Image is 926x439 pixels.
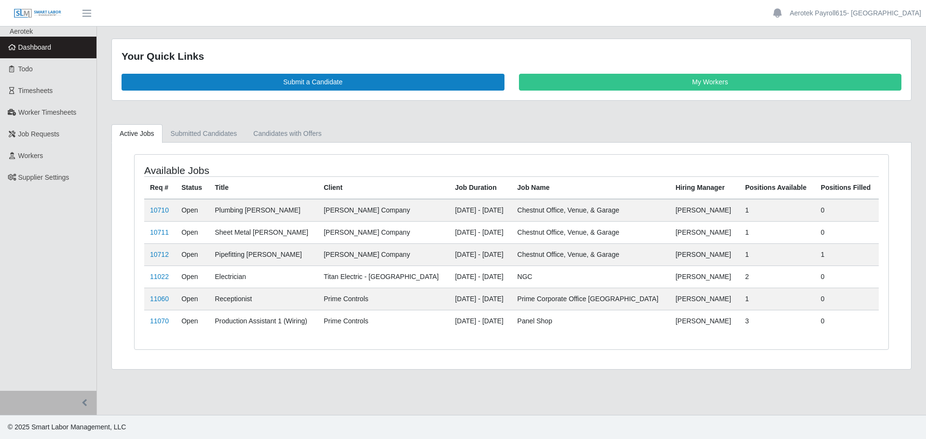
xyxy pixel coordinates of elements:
[512,221,670,243] td: Chestnut Office, Venue, & Garage
[318,221,449,243] td: [PERSON_NAME] Company
[144,176,176,199] th: Req #
[449,176,511,199] th: Job Duration
[318,310,449,332] td: Prime Controls
[318,199,449,222] td: [PERSON_NAME] Company
[150,295,169,303] a: 11060
[512,176,670,199] th: Job Name
[739,310,815,332] td: 3
[209,288,318,310] td: Receptionist
[670,243,739,266] td: [PERSON_NAME]
[670,266,739,288] td: [PERSON_NAME]
[519,74,902,91] a: My Workers
[739,221,815,243] td: 1
[209,266,318,288] td: Electrician
[18,65,33,73] span: Todo
[209,310,318,332] td: Production Assistant 1 (Wiring)
[176,221,209,243] td: Open
[739,266,815,288] td: 2
[512,243,670,266] td: Chestnut Office, Venue, & Garage
[670,221,739,243] td: [PERSON_NAME]
[318,243,449,266] td: [PERSON_NAME] Company
[318,266,449,288] td: Titan Electric - [GEOGRAPHIC_DATA]
[670,176,739,199] th: Hiring Manager
[739,288,815,310] td: 1
[150,228,169,236] a: 10711
[10,27,33,35] span: Aerotek
[318,176,449,199] th: Client
[670,310,739,332] td: [PERSON_NAME]
[815,243,879,266] td: 1
[209,221,318,243] td: Sheet Metal [PERSON_NAME]
[512,288,670,310] td: Prime Corporate Office [GEOGRAPHIC_DATA]
[163,124,245,143] a: Submitted Candidates
[512,266,670,288] td: NGC
[318,288,449,310] td: Prime Controls
[739,199,815,222] td: 1
[18,43,52,51] span: Dashboard
[449,243,511,266] td: [DATE] - [DATE]
[150,273,169,280] a: 11022
[111,124,163,143] a: Active Jobs
[739,176,815,199] th: Positions Available
[449,221,511,243] td: [DATE] - [DATE]
[18,108,76,116] span: Worker Timesheets
[209,199,318,222] td: Plumbing [PERSON_NAME]
[815,288,879,310] td: 0
[449,310,511,332] td: [DATE] - [DATE]
[144,164,442,176] h4: Available Jobs
[790,8,921,18] a: Aerotek Payroll615- [GEOGRAPHIC_DATA]
[176,288,209,310] td: Open
[815,221,879,243] td: 0
[815,310,879,332] td: 0
[18,173,69,181] span: Supplier Settings
[150,317,169,325] a: 11070
[176,266,209,288] td: Open
[14,8,62,19] img: SLM Logo
[670,199,739,222] td: [PERSON_NAME]
[512,199,670,222] td: Chestnut Office, Venue, & Garage
[18,87,53,94] span: Timesheets
[18,130,60,138] span: Job Requests
[815,176,879,199] th: Positions Filled
[176,243,209,266] td: Open
[815,266,879,288] td: 0
[449,266,511,288] td: [DATE] - [DATE]
[176,199,209,222] td: Open
[176,310,209,332] td: Open
[670,288,739,310] td: [PERSON_NAME]
[8,423,126,431] span: © 2025 Smart Labor Management, LLC
[449,288,511,310] td: [DATE] - [DATE]
[449,199,511,222] td: [DATE] - [DATE]
[209,243,318,266] td: Pipefitting [PERSON_NAME]
[245,124,329,143] a: Candidates with Offers
[18,152,43,160] span: Workers
[122,49,901,64] div: Your Quick Links
[815,199,879,222] td: 0
[122,74,504,91] a: Submit a Candidate
[512,310,670,332] td: Panel Shop
[150,206,169,214] a: 10710
[209,176,318,199] th: Title
[176,176,209,199] th: Status
[150,251,169,258] a: 10712
[739,243,815,266] td: 1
